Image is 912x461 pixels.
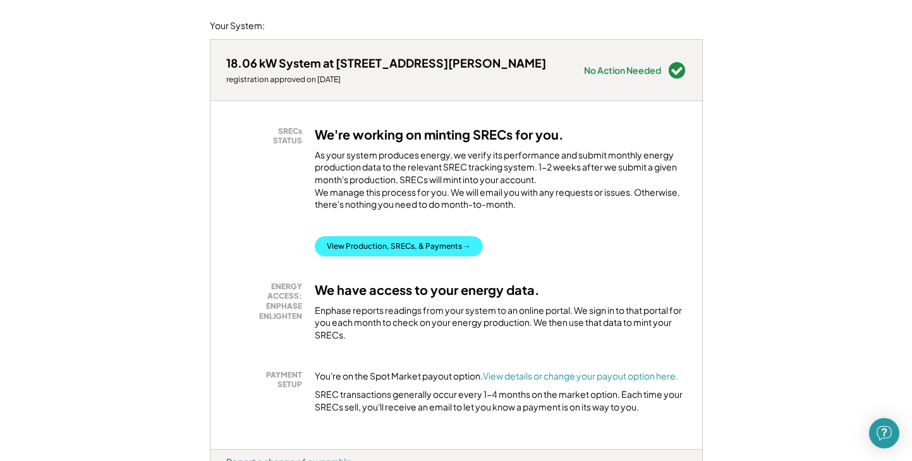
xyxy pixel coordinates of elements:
[315,282,540,298] h3: We have access to your energy data.
[315,388,686,413] div: SREC transactions generally occur every 1-4 months on the market option. Each time your SRECs sel...
[315,149,686,217] div: As your system produces energy, we verify its performance and submit monthly energy production da...
[483,370,678,381] a: View details or change your payout option here.
[315,126,564,143] h3: We're working on minting SRECs for you.
[233,126,302,146] div: SRECs STATUS
[869,418,899,448] div: Open Intercom Messenger
[315,304,686,342] div: Enphase reports readings from your system to an online portal. We sign in to that portal for you ...
[584,66,661,75] div: No Action Needed
[210,20,265,32] div: Your System:
[315,370,678,383] div: You're on the Spot Market payout option.
[233,370,302,390] div: PAYMENT SETUP
[226,75,546,85] div: registration approved on [DATE]
[226,56,546,70] div: 18.06 kW System at [STREET_ADDRESS][PERSON_NAME]
[315,236,483,256] button: View Production, SRECs, & Payments →
[233,282,302,321] div: ENERGY ACCESS: ENPHASE ENLIGHTEN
